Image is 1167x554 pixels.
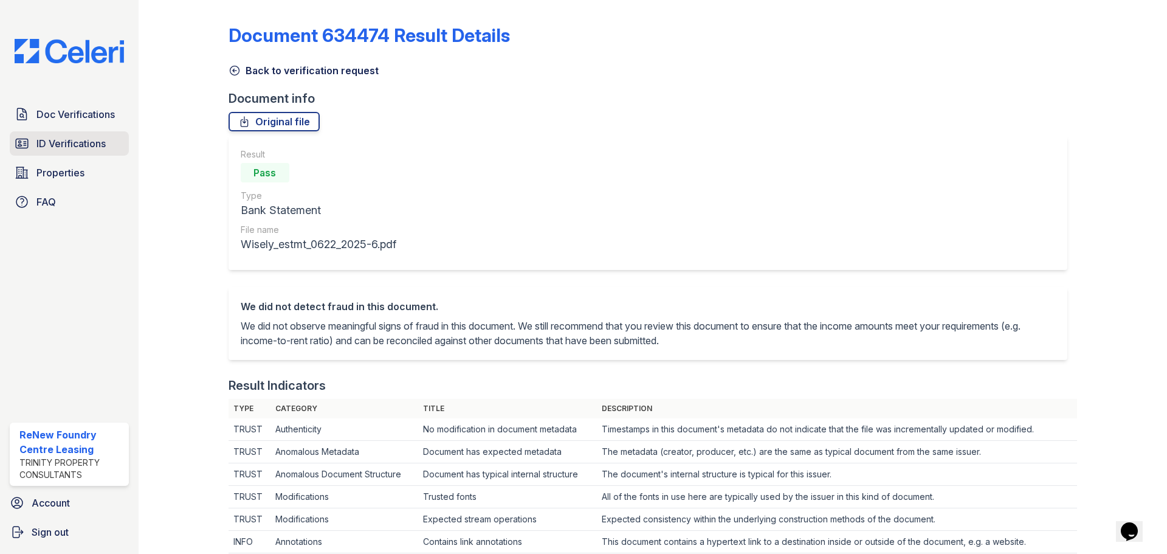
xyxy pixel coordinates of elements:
[241,299,1055,314] div: We did not detect fraud in this document.
[32,496,70,510] span: Account
[270,486,418,508] td: Modifications
[597,441,1077,463] td: The metadata (creator, producer, etc.) are the same as typical document from the same issuer.
[229,486,271,508] td: TRUST
[5,39,134,63] img: CE_Logo_Blue-a8612792a0a2168367f1c8372b55b34899dd931a85d93a1a3d3e32e68fde9ad4.png
[229,508,271,531] td: TRUST
[270,531,418,553] td: Annotations
[5,520,134,544] a: Sign out
[229,399,271,418] th: Type
[229,112,320,131] a: Original file
[241,319,1055,348] p: We did not observe meaningful signs of fraud in this document. We still recommend that you review...
[270,418,418,441] td: Authenticity
[418,399,597,418] th: Title
[597,486,1077,508] td: All of the fonts in use here are typically used by the issuer in this kind of document.
[418,486,597,508] td: Trusted fonts
[229,531,271,553] td: INFO
[418,508,597,531] td: Expected stream operations
[229,90,1077,107] div: Document info
[270,399,418,418] th: Category
[10,161,129,185] a: Properties
[418,418,597,441] td: No modification in document metadata
[418,531,597,553] td: Contains link annotations
[229,24,510,46] a: Document 634474 Result Details
[270,463,418,486] td: Anomalous Document Structure
[36,195,56,209] span: FAQ
[229,418,271,441] td: TRUST
[241,202,396,219] div: Bank Statement
[10,190,129,214] a: FAQ
[19,457,124,481] div: Trinity Property Consultants
[241,190,396,202] div: Type
[270,441,418,463] td: Anomalous Metadata
[36,136,106,151] span: ID Verifications
[229,377,326,394] div: Result Indicators
[597,418,1077,441] td: Timestamps in this document's metadata do not indicate that the file was incrementally updated or...
[241,224,396,236] div: File name
[19,428,124,457] div: ReNew Foundry Centre Leasing
[229,63,379,78] a: Back to verification request
[241,236,396,253] div: Wisely_estmt_0622_2025-6.pdf
[418,441,597,463] td: Document has expected metadata
[270,508,418,531] td: Modifications
[241,148,396,161] div: Result
[597,463,1077,486] td: The document's internal structure is typical for this issuer.
[229,463,271,486] td: TRUST
[10,102,129,126] a: Doc Verifications
[597,399,1077,418] th: Description
[10,131,129,156] a: ID Verifications
[5,491,134,515] a: Account
[1116,505,1155,542] iframe: chat widget
[36,165,84,180] span: Properties
[32,525,69,539] span: Sign out
[229,441,271,463] td: TRUST
[36,107,115,122] span: Doc Verifications
[241,163,289,182] div: Pass
[597,508,1077,531] td: Expected consistency within the underlying construction methods of the document.
[597,531,1077,553] td: This document contains a hypertext link to a destination inside or outside of the document, e.g. ...
[418,463,597,486] td: Document has typical internal structure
